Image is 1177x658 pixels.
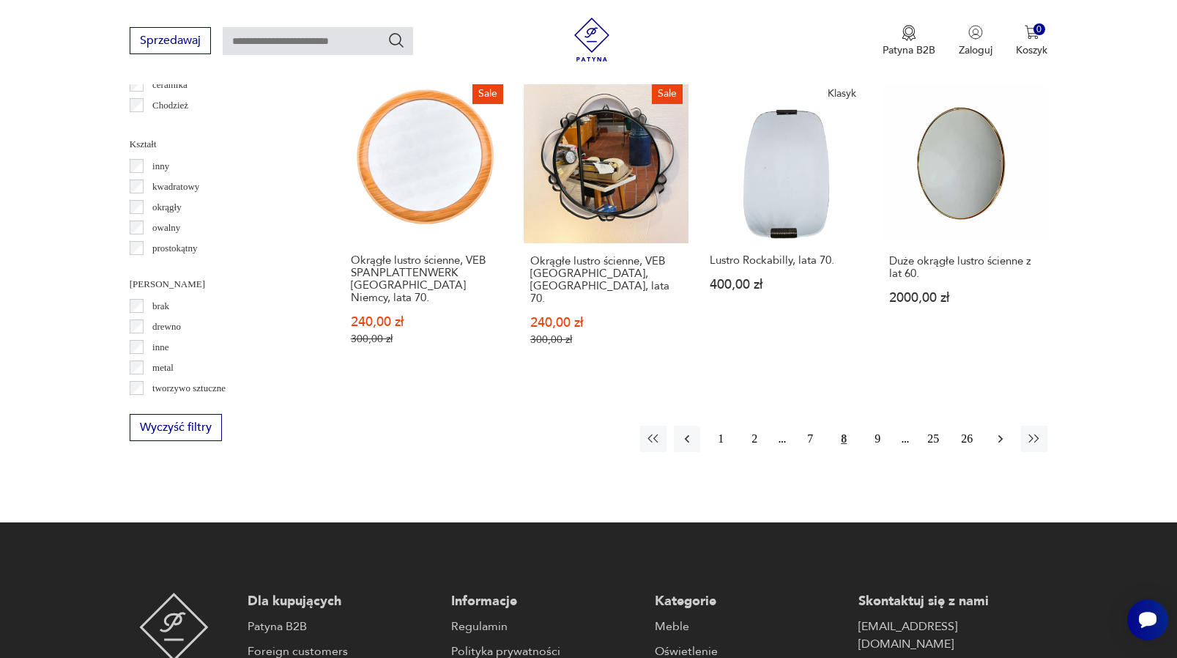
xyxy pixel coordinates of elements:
button: Zaloguj [959,25,992,57]
img: Ikona medalu [902,25,916,41]
img: Patyna - sklep z meblami i dekoracjami vintage [570,18,614,62]
a: Sprzedawaj [130,37,211,47]
img: Ikonka użytkownika [968,25,983,40]
a: [EMAIL_ADDRESS][DOMAIN_NAME] [858,618,1047,653]
button: 2 [741,426,768,452]
p: brak [152,298,169,314]
p: 400,00 zł [710,278,861,291]
button: 1 [708,426,734,452]
p: Zaloguj [959,43,992,57]
button: Szukaj [387,32,405,49]
p: Ćmielów [152,118,187,134]
p: 300,00 zł [351,333,502,345]
p: inny [152,158,169,174]
a: SaleOkrągłe lustro ścienne, VEB SPANPLATTENWERK GOTHA Niemcy, lata 70.Okrągłe lustro ścienne, VEB... [344,78,509,374]
button: 7 [797,426,823,452]
button: 9 [864,426,891,452]
p: Kształt [130,136,309,152]
p: Kategorie [655,593,844,610]
p: 300,00 zł [530,333,682,346]
p: metal [152,360,174,376]
h3: Okrągłe lustro ścienne, VEB SPANPLATTENWERK [GEOGRAPHIC_DATA] Niemcy, lata 70. [351,254,502,304]
h3: Lustro Rockabilly, lata 70. [710,254,861,267]
p: 240,00 zł [530,317,682,329]
p: Informacje [451,593,640,610]
iframe: Smartsupp widget button [1127,599,1168,640]
p: Skontaktuj się z nami [858,593,1047,610]
p: 240,00 zł [351,316,502,328]
a: Regulamin [451,618,640,635]
p: ceramika [152,77,187,93]
p: 2000,00 zł [889,292,1041,304]
div: 0 [1033,23,1046,36]
button: Patyna B2B [883,25,935,57]
p: Chodzież [152,97,188,114]
img: Ikona koszyka [1025,25,1039,40]
p: prostokątny [152,240,197,256]
a: Meble [655,618,844,635]
a: KlasykLustro Rockabilly, lata 70.Lustro Rockabilly, lata 70.400,00 zł [703,78,868,374]
a: Ikona medaluPatyna B2B [883,25,935,57]
p: drewno [152,319,181,335]
p: owalny [152,220,180,236]
button: 25 [920,426,946,452]
button: Wyczyść filtry [130,414,222,441]
button: 26 [954,426,980,452]
p: Dla kupujących [248,593,437,610]
p: [PERSON_NAME] [130,276,309,292]
p: kwadratowy [152,179,199,195]
h3: Duże okrągłe lustro ścienne z lat 60. [889,255,1041,280]
button: 0Koszyk [1016,25,1047,57]
p: okrągły [152,199,182,215]
p: tworzywo sztuczne [152,380,226,396]
p: inne [152,339,168,355]
button: Sprzedawaj [130,27,211,54]
a: SaleOkrągłe lustro ścienne, VEB Sonneberg, Niemcy, lata 70.Okrągłe lustro ścienne, VEB [GEOGRAPHI... [524,78,688,374]
button: 8 [831,426,857,452]
p: Koszyk [1016,43,1047,57]
a: Patyna B2B [248,618,437,635]
h3: Okrągłe lustro ścienne, VEB [GEOGRAPHIC_DATA], [GEOGRAPHIC_DATA], lata 70. [530,255,682,305]
p: Patyna B2B [883,43,935,57]
a: Duże okrągłe lustro ścienne z lat 60.Duże okrągłe lustro ścienne z lat 60.2000,00 zł [883,78,1047,374]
